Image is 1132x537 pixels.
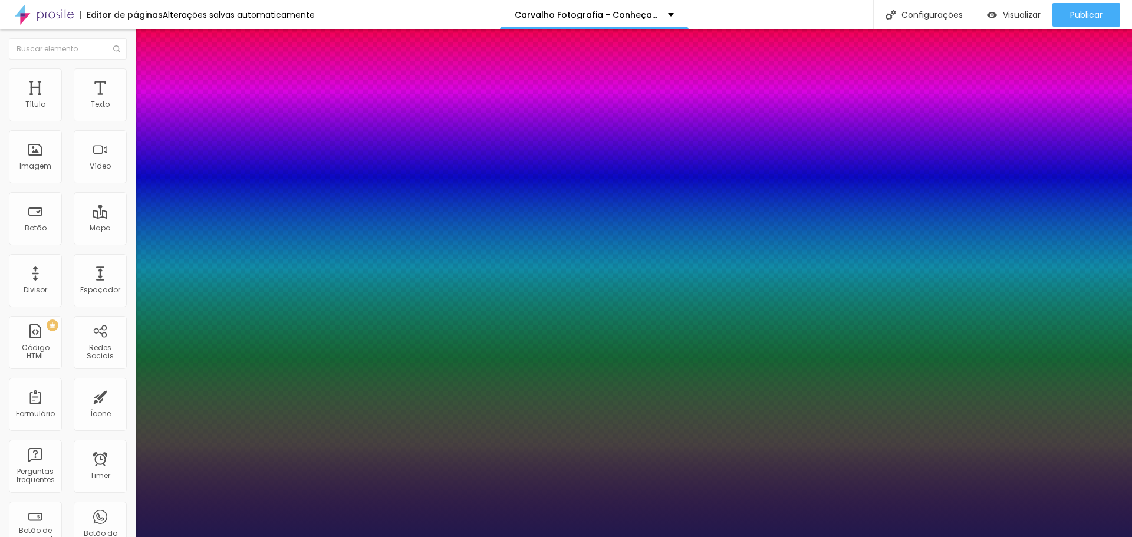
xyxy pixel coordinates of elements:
[91,100,110,108] div: Texto
[24,286,47,294] div: Divisor
[80,286,120,294] div: Espaçador
[12,344,58,361] div: Código HTML
[25,100,45,108] div: Título
[1003,10,1041,19] span: Visualizar
[12,467,58,485] div: Perguntas frequentes
[25,224,47,232] div: Botão
[163,11,315,19] div: Alterações salvas automaticamente
[886,10,896,20] img: Icone
[90,410,111,418] div: Ícone
[1070,10,1103,19] span: Publicar
[19,162,51,170] div: Imagem
[16,410,55,418] div: Formulário
[515,11,659,19] p: Carvalho Fotografia - Conheça mais
[90,224,111,232] div: Mapa
[1052,3,1120,27] button: Publicar
[113,45,120,52] img: Icone
[9,38,127,60] input: Buscar elemento
[77,344,123,361] div: Redes Sociais
[987,10,997,20] img: view-1.svg
[975,3,1052,27] button: Visualizar
[90,472,110,480] div: Timer
[90,162,111,170] div: Vídeo
[80,11,163,19] div: Editor de páginas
